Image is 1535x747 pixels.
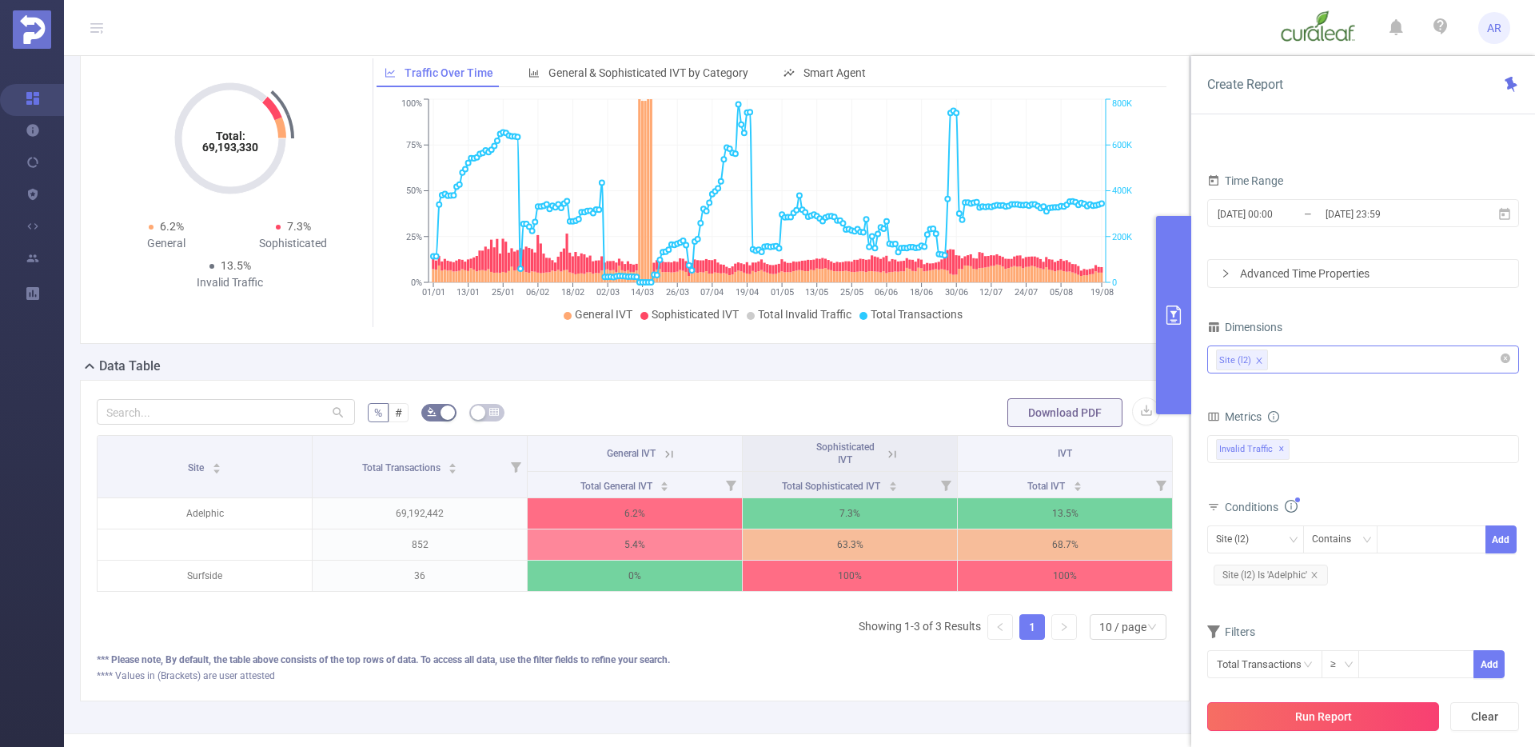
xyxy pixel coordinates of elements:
span: Total Transactions [871,308,963,321]
div: Sophisticated [230,235,357,252]
tspan: 400K [1112,186,1132,197]
i: icon: close [1310,571,1318,579]
i: icon: caret-up [1073,479,1082,484]
i: Filter menu [1150,472,1172,497]
button: Add [1473,650,1505,678]
i: icon: caret-up [449,461,457,465]
span: AR [1487,12,1501,44]
tspan: 0 [1112,278,1117,288]
p: 0% [528,561,742,591]
span: Site (l2) Is 'Adelphic' [1214,565,1328,585]
div: Sort [888,479,898,489]
button: Download PDF [1007,398,1122,427]
div: Sort [448,461,457,470]
p: Surfside [98,561,312,591]
span: Sophisticated IVT [816,441,875,465]
i: icon: bg-colors [427,407,437,417]
span: ✕ [1278,440,1285,459]
input: Start date [1216,203,1346,225]
span: Total Transactions [362,462,443,473]
span: % [374,406,382,419]
tspan: 06/06 [875,287,898,298]
i: icon: caret-down [449,467,457,472]
tspan: 13/05 [805,287,828,298]
span: Metrics [1207,410,1262,423]
div: General [103,235,230,252]
button: Run Report [1207,702,1439,731]
div: Site (l2) [1216,526,1260,553]
i: icon: close-circle [1501,354,1510,363]
i: icon: close [1255,357,1263,366]
span: Dimensions [1207,321,1282,334]
tspan: 100% [401,99,422,110]
a: 1 [1020,615,1044,639]
p: Adelphic [98,498,312,529]
tspan: 13/01 [457,287,480,298]
li: Showing 1-3 of 3 Results [859,614,981,640]
i: icon: caret-up [212,461,221,465]
tspan: 75% [406,140,422,150]
i: icon: line-chart [385,67,396,78]
tspan: 69,193,330 [202,141,258,154]
div: Sort [660,479,669,489]
p: 100% [743,561,957,591]
i: icon: caret-up [660,479,669,484]
i: Filter menu [935,472,957,497]
tspan: 01/01 [421,287,445,298]
p: 5.4% [528,529,742,560]
span: General IVT [575,308,632,321]
span: 13.5% [221,259,251,272]
img: Protected Media [13,10,51,49]
tspan: 19/04 [735,287,758,298]
i: icon: left [995,622,1005,632]
div: **** Values in (Brackets) are user attested [97,669,1173,683]
span: IVT [1058,448,1072,459]
span: Sophisticated IVT [652,308,739,321]
tspan: 02/03 [596,287,619,298]
i: icon: down [1344,660,1354,671]
span: Site [188,462,206,473]
div: *** Please note, By default, the table above consists of the top rows of data. To access all data... [97,653,1173,667]
tspan: 800K [1112,99,1132,110]
tspan: 19/08 [1090,287,1113,298]
p: 69,192,442 [313,498,527,529]
tspan: 01/05 [770,287,793,298]
button: Add [1485,525,1517,553]
tspan: 50% [406,186,422,197]
h2: Data Table [99,357,161,376]
span: Total IVT [1027,481,1067,492]
tspan: Total: [215,130,245,142]
tspan: 05/08 [1049,287,1072,298]
span: Conditions [1225,501,1298,513]
i: Filter menu [720,472,742,497]
p: 13.5% [958,498,1172,529]
span: Time Range [1207,174,1283,187]
li: Site (l2) [1216,350,1268,370]
tspan: 25% [406,232,422,242]
input: Search... [97,399,355,425]
tspan: 0% [411,278,422,288]
p: 68.7% [958,529,1172,560]
span: Create Report [1207,77,1283,92]
span: Total Invalid Traffic [758,308,851,321]
span: Total General IVT [580,481,655,492]
tspan: 24/07 [1014,287,1037,298]
div: Contains [1312,526,1362,553]
span: # [395,406,402,419]
div: Site (l2) [1219,350,1251,371]
button: Clear [1450,702,1519,731]
tspan: 18/02 [561,287,584,298]
span: General & Sophisticated IVT by Category [548,66,748,79]
tspan: 12/07 [979,287,1003,298]
tspan: 14/03 [631,287,654,298]
i: icon: caret-down [1073,485,1082,489]
div: Sort [1073,479,1082,489]
li: Previous Page [987,614,1013,640]
i: Filter menu [504,436,527,497]
tspan: 25/05 [839,287,863,298]
tspan: 200K [1112,232,1132,242]
i: icon: down [1289,535,1298,546]
tspan: 25/01 [491,287,514,298]
li: 1 [1019,614,1045,640]
span: 6.2% [160,220,184,233]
